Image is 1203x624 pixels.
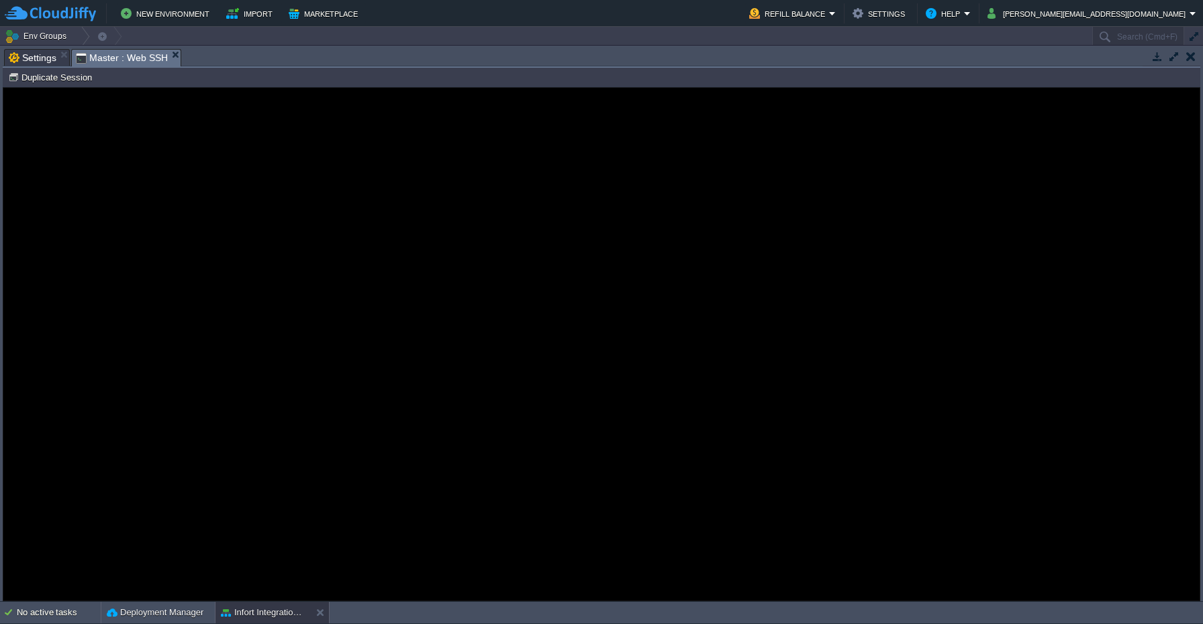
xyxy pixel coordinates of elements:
div: No active tasks [17,602,101,623]
button: Help [926,5,964,21]
button: Duplicate Session [8,71,96,83]
button: Marketplace [289,5,362,21]
button: Refill Balance [749,5,829,21]
img: CloudJiffy [5,5,96,22]
button: Infort Integration Cluster [221,606,305,619]
button: New Environment [121,5,213,21]
button: Settings [853,5,909,21]
button: Env Groups [5,27,71,46]
button: Import [226,5,277,21]
button: Deployment Manager [107,606,203,619]
span: Settings [9,50,56,66]
button: [PERSON_NAME][EMAIL_ADDRESS][DOMAIN_NAME] [988,5,1190,21]
iframe: chat widget [1147,570,1190,611]
span: Master : Web SSH [76,50,168,66]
